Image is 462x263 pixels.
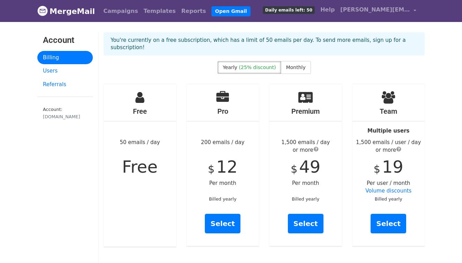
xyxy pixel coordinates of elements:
[100,4,141,18] a: Campaigns
[318,3,337,17] a: Help
[223,65,237,70] span: Yearly
[43,113,87,120] div: [DOMAIN_NAME]
[288,214,323,233] a: Select
[37,6,48,16] img: MergeMail logo
[291,163,297,175] span: $
[299,157,320,176] span: 49
[104,107,176,115] h4: Free
[352,107,425,115] h4: Team
[352,84,425,246] div: Per user / month
[216,157,238,176] span: 12
[208,163,215,175] span: $
[104,84,176,247] div: 50 emails / day
[340,6,410,14] span: [PERSON_NAME][EMAIL_ADDRESS][DOMAIN_NAME]
[179,4,209,18] a: Reports
[263,6,315,14] span: Daily emails left: 50
[375,196,402,202] small: Billed yearly
[365,188,411,194] a: Volume discounts
[187,84,259,246] div: 200 emails / day Per month
[111,37,418,51] p: You're currently on a free subscription, which has a limit of 50 emails per day. To send more ema...
[43,107,87,120] small: Account:
[260,3,318,17] a: Daily emails left: 50
[43,35,87,45] h3: Account
[367,128,409,134] strong: Multiple users
[122,157,158,176] span: Free
[374,163,380,175] span: $
[382,157,403,176] span: 19
[187,107,259,115] h4: Pro
[269,107,342,115] h4: Premium
[37,78,93,91] a: Referrals
[209,196,237,202] small: Billed yearly
[141,4,178,18] a: Templates
[269,138,342,154] div: 1,500 emails / day or more
[371,214,406,233] a: Select
[239,65,276,70] span: (25% discount)
[337,3,419,19] a: [PERSON_NAME][EMAIL_ADDRESS][DOMAIN_NAME]
[205,214,240,233] a: Select
[352,138,425,154] div: 1,500 emails / user / day or more
[286,65,306,70] span: Monthly
[37,4,95,18] a: MergeMail
[37,51,93,65] a: Billing
[292,196,319,202] small: Billed yearly
[269,84,342,246] div: Per month
[211,6,250,16] a: Open Gmail
[37,64,93,78] a: Users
